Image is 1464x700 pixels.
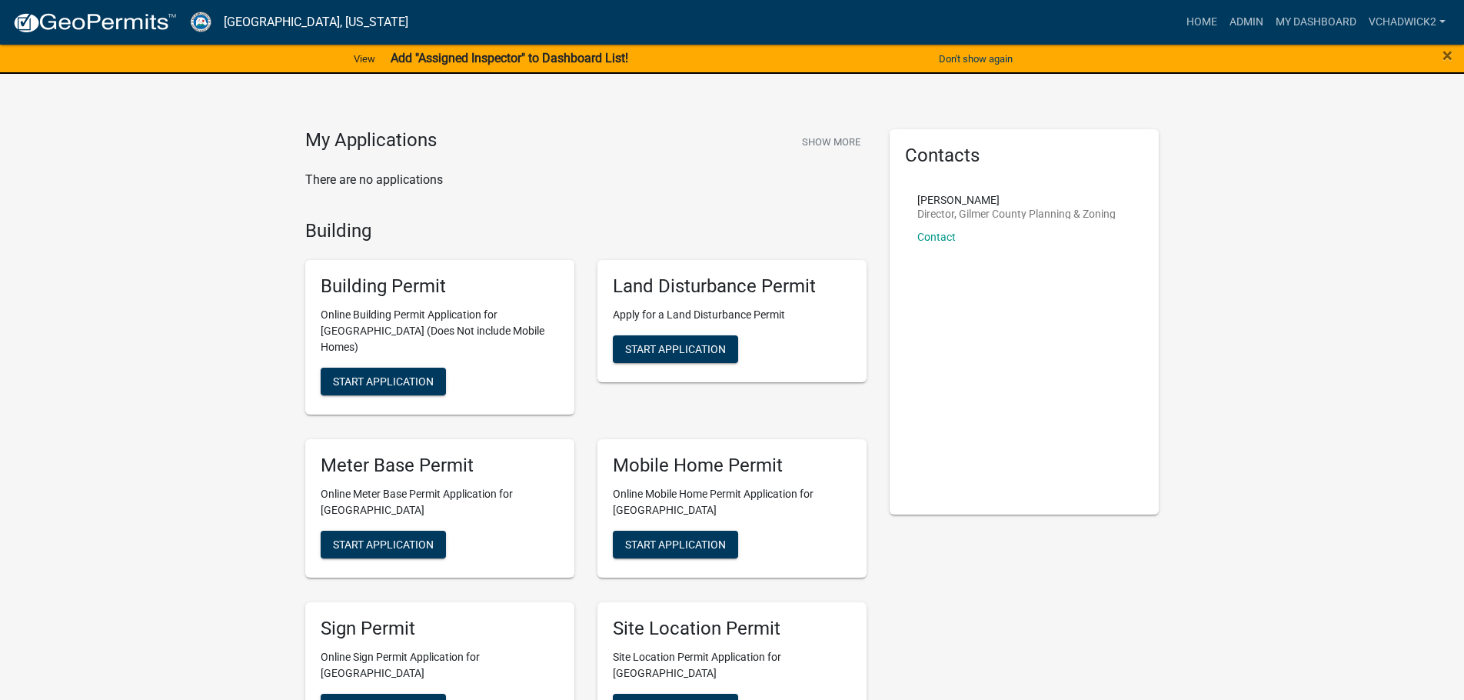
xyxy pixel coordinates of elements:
h5: Mobile Home Permit [613,455,851,477]
p: Director, Gilmer County Planning & Zoning [917,208,1116,219]
a: View [348,46,381,72]
button: Start Application [613,335,738,363]
p: There are no applications [305,171,867,189]
h4: Building [305,220,867,242]
h5: Site Location Permit [613,618,851,640]
h5: Sign Permit [321,618,559,640]
span: Start Application [333,375,434,388]
a: Admin [1223,8,1269,37]
span: × [1442,45,1452,66]
span: Start Application [333,538,434,550]
a: Contact [917,231,956,243]
p: Site Location Permit Application for [GEOGRAPHIC_DATA] [613,649,851,682]
button: Don't show again [933,46,1019,72]
strong: Add "Assigned Inspector" to Dashboard List! [391,51,628,65]
a: VChadwick2 [1363,8,1452,37]
button: Start Application [321,531,446,558]
a: [GEOGRAPHIC_DATA], [US_STATE] [224,9,408,35]
button: Show More [796,129,867,155]
h5: Contacts [905,145,1143,167]
p: Apply for a Land Disturbance Permit [613,307,851,323]
span: Start Application [625,538,726,550]
a: Home [1180,8,1223,37]
a: My Dashboard [1269,8,1363,37]
p: Online Building Permit Application for [GEOGRAPHIC_DATA] (Does Not include Mobile Homes) [321,307,559,355]
h5: Meter Base Permit [321,455,559,477]
button: Start Application [321,368,446,395]
h4: My Applications [305,129,437,152]
p: Online Sign Permit Application for [GEOGRAPHIC_DATA] [321,649,559,682]
p: [PERSON_NAME] [917,195,1116,205]
h5: Building Permit [321,275,559,298]
p: Online Meter Base Permit Application for [GEOGRAPHIC_DATA] [321,486,559,518]
span: Start Application [625,343,726,355]
p: Online Mobile Home Permit Application for [GEOGRAPHIC_DATA] [613,486,851,518]
button: Close [1442,46,1452,65]
h5: Land Disturbance Permit [613,275,851,298]
button: Start Application [613,531,738,558]
img: Gilmer County, Georgia [189,12,211,32]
